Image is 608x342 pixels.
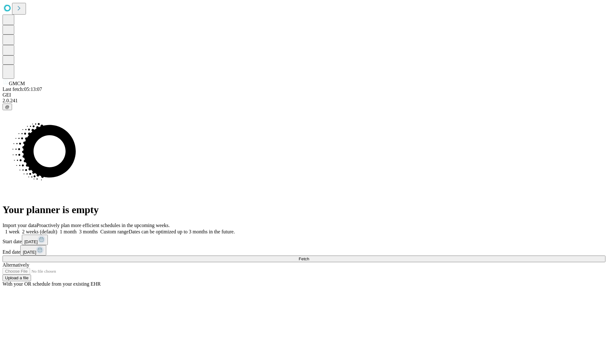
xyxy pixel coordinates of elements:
[3,275,31,281] button: Upload a file
[37,223,170,228] span: Proactively plan more efficient schedules in the upcoming weeks.
[3,262,29,268] span: Alternatively
[3,245,605,256] div: End date
[3,223,37,228] span: Import your data
[60,229,77,234] span: 1 month
[20,245,46,256] button: [DATE]
[79,229,98,234] span: 3 months
[5,229,20,234] span: 1 week
[3,281,101,287] span: With your OR schedule from your existing EHR
[23,250,36,255] span: [DATE]
[22,229,57,234] span: 2 weeks (default)
[100,229,129,234] span: Custom range
[3,92,605,98] div: GEI
[3,104,12,110] button: @
[9,81,25,86] span: GMCM
[3,235,605,245] div: Start date
[3,98,605,104] div: 2.0.241
[22,235,48,245] button: [DATE]
[3,86,42,92] span: Last fetch: 05:13:07
[299,256,309,261] span: Fetch
[3,256,605,262] button: Fetch
[5,104,9,109] span: @
[24,239,38,244] span: [DATE]
[3,204,605,216] h1: Your planner is empty
[129,229,235,234] span: Dates can be optimized up to 3 months in the future.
